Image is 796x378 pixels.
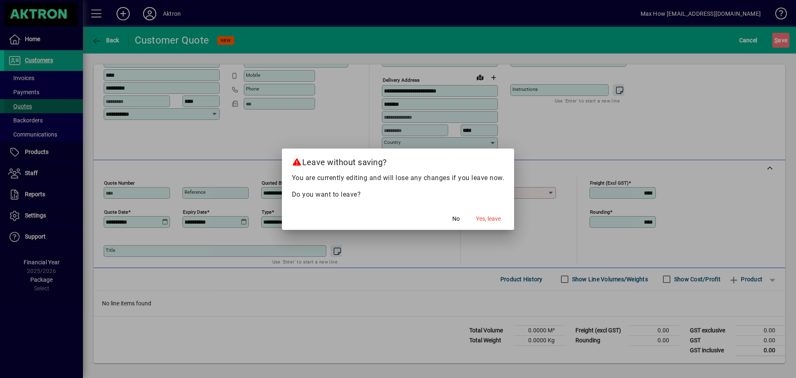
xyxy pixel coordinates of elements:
button: No [443,212,469,227]
span: Yes, leave [476,215,501,223]
p: You are currently editing and will lose any changes if you leave now. [292,173,505,183]
h2: Leave without saving? [282,149,514,173]
p: Do you want to leave? [292,190,505,200]
span: No [452,215,460,223]
button: Yes, leave [473,212,504,227]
